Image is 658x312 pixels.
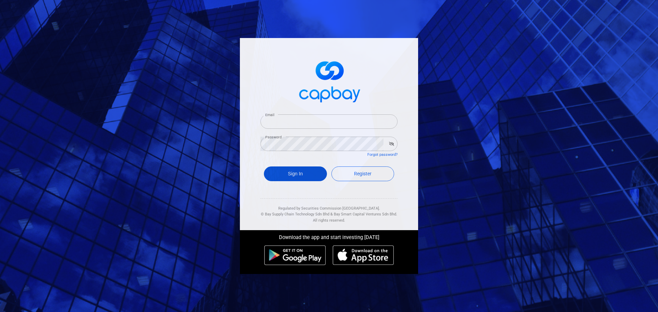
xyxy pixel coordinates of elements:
button: Sign In [264,166,327,181]
img: logo [295,55,363,106]
img: ios [333,245,394,265]
a: Forgot password? [367,152,398,157]
a: Register [331,166,394,181]
label: Email [265,112,274,117]
span: Register [354,171,371,176]
label: Password [265,135,282,140]
span: © Bay Supply Chain Technology Sdn Bhd [261,212,329,216]
div: Download the app and start investing [DATE] [235,230,423,242]
div: Regulated by Securities Commission [GEOGRAPHIC_DATA]. & All rights reserved. [260,199,398,224]
img: android [264,245,326,265]
span: Bay Smart Capital Ventures Sdn Bhd. [334,212,397,216]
